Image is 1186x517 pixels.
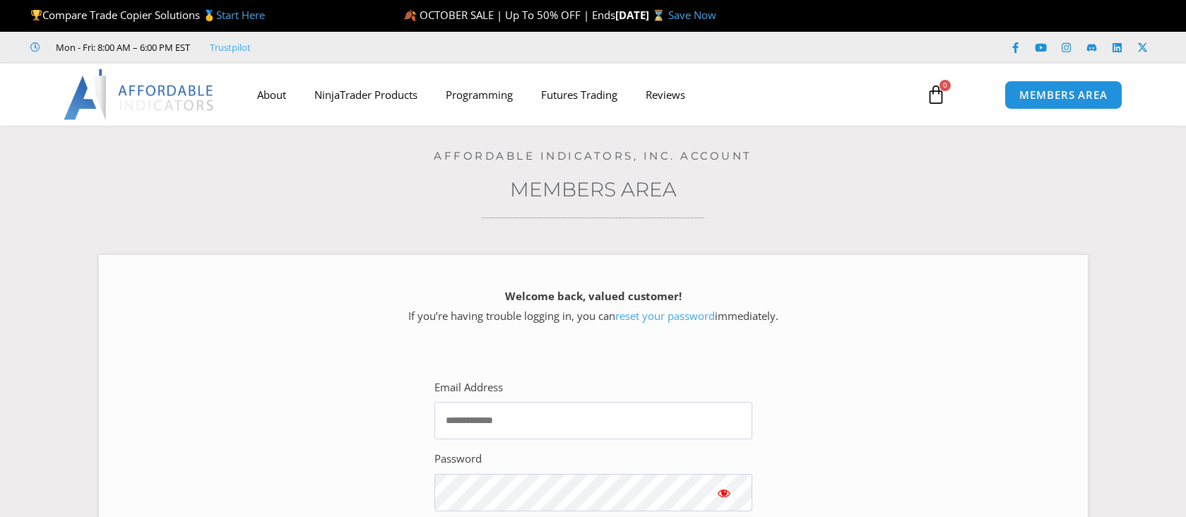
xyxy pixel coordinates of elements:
[30,8,265,22] span: Compare Trade Copier Solutions 🥇
[31,10,42,20] img: 🏆
[64,69,215,120] img: LogoAI | Affordable Indicators – NinjaTrader
[905,74,967,115] a: 0
[434,378,503,398] label: Email Address
[216,8,265,22] a: Start Here
[124,287,1063,326] p: If you’re having trouble logging in, you can immediately.
[243,78,910,111] nav: Menu
[510,177,677,201] a: Members Area
[434,449,482,469] label: Password
[505,289,682,303] strong: Welcome back, valued customer!
[300,78,432,111] a: NinjaTrader Products
[1019,90,1108,100] span: MEMBERS AREA
[432,78,527,111] a: Programming
[243,78,300,111] a: About
[52,39,190,56] span: Mon - Fri: 8:00 AM – 6:00 PM EST
[403,8,615,22] span: 🍂 OCTOBER SALE | Up To 50% OFF | Ends
[939,80,951,91] span: 0
[615,309,715,323] a: reset your password
[434,149,752,162] a: Affordable Indicators, Inc. Account
[668,8,716,22] a: Save Now
[1004,81,1122,109] a: MEMBERS AREA
[696,474,752,511] button: Show password
[631,78,699,111] a: Reviews
[527,78,631,111] a: Futures Trading
[615,8,668,22] strong: [DATE] ⌛
[210,39,251,56] a: Trustpilot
